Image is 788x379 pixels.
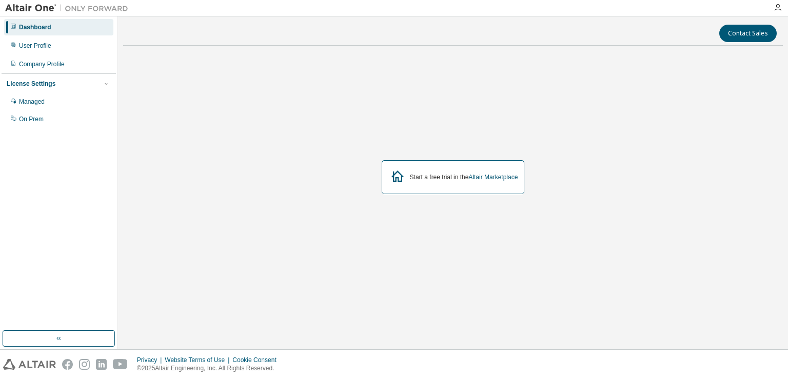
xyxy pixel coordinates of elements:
[232,356,282,364] div: Cookie Consent
[62,359,73,370] img: facebook.svg
[19,98,45,106] div: Managed
[113,359,128,370] img: youtube.svg
[19,23,51,31] div: Dashboard
[137,356,165,364] div: Privacy
[165,356,232,364] div: Website Terms of Use
[719,25,777,42] button: Contact Sales
[19,42,51,50] div: User Profile
[468,174,518,181] a: Altair Marketplace
[410,173,518,181] div: Start a free trial in the
[137,364,283,373] p: © 2025 Altair Engineering, Inc. All Rights Reserved.
[19,60,65,68] div: Company Profile
[7,80,55,88] div: License Settings
[5,3,133,13] img: Altair One
[19,115,44,123] div: On Prem
[3,359,56,370] img: altair_logo.svg
[96,359,107,370] img: linkedin.svg
[79,359,90,370] img: instagram.svg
